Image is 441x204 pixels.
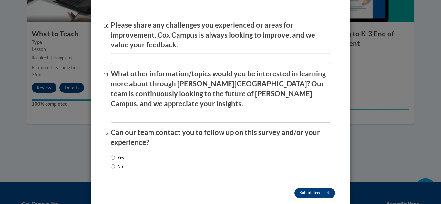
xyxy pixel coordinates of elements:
input: Submit feedback [294,188,335,198]
p: Please share any challenges you experienced or areas for improvement. Cox Campus is always lookin... [111,20,330,50]
label: Yes [111,154,124,161]
label: No [111,163,123,170]
p: Can our team contact you to follow up on this survey and/or your experience? [111,128,330,148]
p: What other information/topics would you be interested in learning more about through [PERSON_NAME... [111,69,330,109]
input: Yes [111,154,115,161]
input: No [111,163,115,170]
